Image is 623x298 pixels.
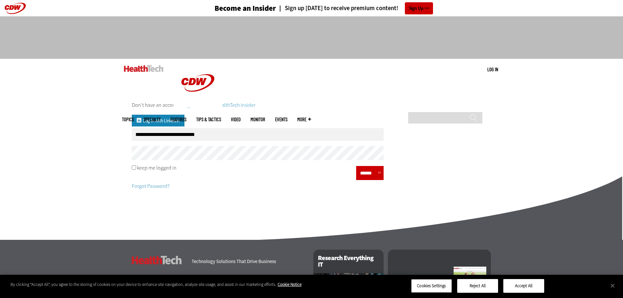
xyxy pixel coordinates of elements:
a: CDW [173,102,222,109]
a: MonITor [251,117,265,122]
button: Close [605,278,620,293]
a: Become an Insider [190,5,276,12]
span: More [297,117,311,122]
a: Sign up [DATE] to receive premium content! [276,5,398,11]
img: Home [124,65,164,72]
a: Forgot Password? [132,183,169,190]
h3: Become an Insider [215,5,276,12]
a: Events [275,117,287,122]
a: Video [231,117,241,122]
a: Log in [487,66,498,72]
button: Accept All [503,279,544,293]
h2: Research Everything IT [313,250,384,273]
a: Tips & Tactics [196,117,221,122]
iframe: advertisement [193,23,431,52]
span: Topics [122,117,134,122]
a: Features [170,117,186,122]
a: More information about your privacy [278,282,302,287]
span: Specialty [144,117,161,122]
button: Reject All [457,279,498,293]
button: Cookies Settings [411,279,452,293]
a: Sign Up [405,2,433,14]
h4: Technology Solutions That Drive Business [192,259,305,264]
h3: HealthTech [132,256,182,264]
img: Home [173,59,222,107]
div: User menu [487,66,498,73]
div: By clicking “Accept All”, you agree to the storing of cookies on your device to enhance site navi... [10,281,302,288]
